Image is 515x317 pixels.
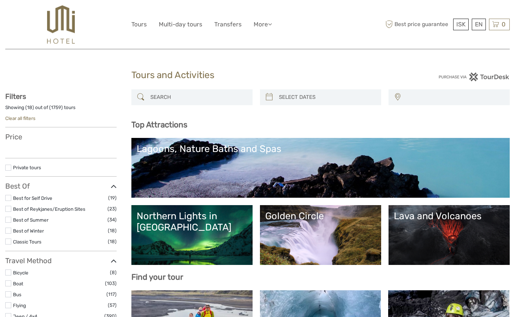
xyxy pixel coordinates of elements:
h1: Tours and Activities [131,70,384,81]
span: (34) [107,216,117,224]
span: ISK [456,21,465,28]
a: Boat [13,281,23,286]
div: Northern Lights in [GEOGRAPHIC_DATA] [137,210,247,233]
img: PurchaseViaTourDesk.png [438,72,510,81]
a: Northern Lights in [GEOGRAPHIC_DATA] [137,210,247,260]
span: (19) [108,194,117,202]
div: Lagoons, Nature Baths and Spas [137,143,504,154]
span: (18) [108,237,117,246]
a: Lava and Volcanoes [394,210,504,260]
span: (117) [106,290,117,298]
div: Lava and Volcanoes [394,210,504,222]
a: Private tours [13,165,41,170]
b: Find your tour [131,272,183,282]
a: Best of Summer [13,217,48,223]
input: SELECT DATES [276,91,378,103]
a: Bicycle [13,270,28,275]
a: Bus [13,292,21,297]
h3: Best Of [5,182,117,190]
label: 1759 [51,104,61,111]
a: Flying [13,303,26,308]
h3: Price [5,133,117,141]
input: SEARCH [148,91,249,103]
div: Golden Circle [265,210,376,222]
h3: Travel Method [5,256,117,265]
span: 0 [501,21,507,28]
a: Lagoons, Nature Baths and Spas [137,143,504,192]
a: Multi-day tours [159,19,202,30]
a: Clear all filters [5,115,35,121]
a: Classic Tours [13,239,41,245]
a: More [254,19,272,30]
a: Best of Reykjanes/Eruption Sites [13,206,85,212]
b: Top Attractions [131,120,187,129]
span: (103) [105,279,117,287]
span: (8) [110,268,117,277]
img: 526-1e775aa5-7374-4589-9d7e-5793fb20bdfc_logo_big.jpg [47,5,75,44]
a: Transfers [214,19,242,30]
a: Tours [131,19,147,30]
span: (23) [107,205,117,213]
a: Best for Self Drive [13,195,52,201]
span: (57) [108,301,117,309]
strong: Filters [5,92,26,101]
div: Showing ( ) out of ( ) tours [5,104,117,115]
div: EN [472,19,486,30]
span: (18) [108,227,117,235]
span: Best price guarantee [384,19,451,30]
a: Best of Winter [13,228,44,234]
a: Golden Circle [265,210,376,260]
label: 18 [27,104,32,111]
